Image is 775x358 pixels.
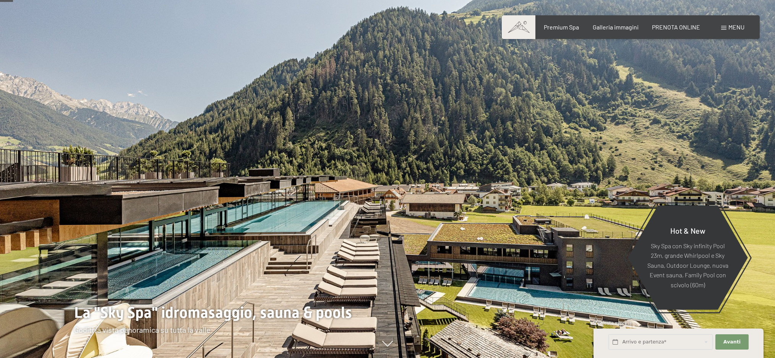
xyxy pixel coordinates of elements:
[728,23,744,31] span: Menu
[544,23,579,31] a: Premium Spa
[652,23,700,31] a: PRENOTA ONLINE
[646,241,729,290] p: Sky Spa con Sky infinity Pool 23m, grande Whirlpool e Sky Sauna, Outdoor Lounge, nuova Event saun...
[723,338,741,345] span: Avanti
[627,205,748,310] a: Hot & New Sky Spa con Sky infinity Pool 23m, grande Whirlpool e Sky Sauna, Outdoor Lounge, nuova ...
[715,334,748,350] button: Avanti
[593,23,639,31] a: Galleria immagini
[593,320,632,326] span: Richiesta express
[670,226,705,235] span: Hot & New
